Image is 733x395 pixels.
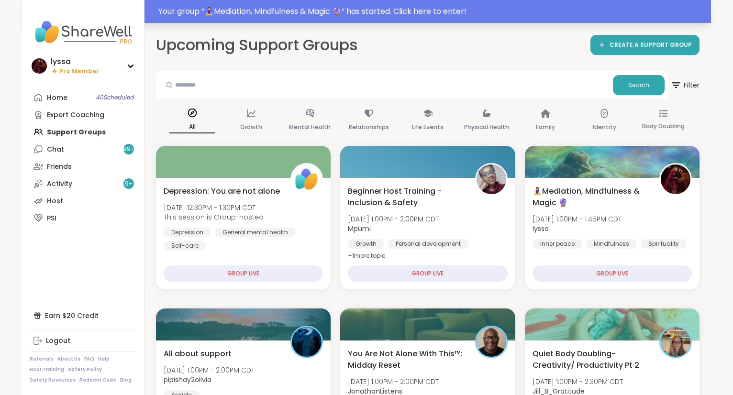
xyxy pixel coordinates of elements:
a: Safety Resources [30,377,76,384]
a: Activity9+ [30,175,136,192]
img: pipishay2olivia [292,327,322,357]
img: lyssa [661,165,690,194]
span: [DATE] 1:00PM - 2:00PM CDT [164,365,255,375]
a: Referrals [30,356,54,362]
a: Friends [30,158,136,175]
p: Growth [240,121,262,133]
a: Redeem Code [79,377,116,384]
p: Mental Health [289,121,331,133]
a: FAQ [84,356,94,362]
a: About Us [57,356,80,362]
div: Your group “ 🧘‍♀️Mediation, Mindfulness & Magic 🔮 ” has started. Click here to enter! [158,6,705,17]
span: Pro Member [59,67,99,76]
div: GROUP LIVE [164,265,323,282]
p: Identity [593,121,616,133]
div: PSI [47,214,56,223]
p: Relationships [349,121,389,133]
span: [DATE] 1:00PM - 1:45PM CDT [533,214,622,224]
span: Quiet Body Doubling- Creativity/ Productivity Pt 2 [533,348,649,371]
span: 99 + [123,145,135,154]
div: Spirituality [641,239,687,249]
span: [DATE] 1:00PM - 2:00PM CDT [348,214,439,224]
b: Mpumi [348,224,371,233]
b: lyssa [533,224,549,233]
div: Chat [47,145,64,154]
p: Physical Health [464,121,509,133]
b: pipishay2olivia [164,375,211,384]
a: Host [30,192,136,209]
span: All about support [164,348,232,360]
img: ShareWell Nav Logo [30,15,136,49]
a: Chat99+ [30,141,136,158]
div: Personal development [388,239,468,249]
span: This session is Group-hosted [164,212,264,222]
div: GROUP LIVE [533,265,692,282]
div: Expert Coaching [47,110,104,120]
p: Family [536,121,555,133]
div: Depression [164,228,211,237]
div: lyssa [51,56,99,67]
h2: Upcoming Support Groups [156,34,358,56]
a: Logout [30,332,136,350]
a: CREATE A SUPPORT GROUP [590,35,700,55]
span: Beginner Host Training - Inclusion & Safety [348,186,464,208]
p: All [169,121,215,133]
span: 🧘‍♀️Mediation, Mindfulness & Magic 🔮 [533,186,649,208]
button: Search [613,75,665,95]
a: Expert Coaching [30,106,136,123]
div: GROUP LIVE [348,265,507,282]
div: Logout [46,336,70,346]
a: Help [98,356,110,362]
div: General mental health [215,228,296,237]
span: [DATE] 12:30PM - 1:30PM CDT [164,203,264,212]
div: Self-care [164,241,206,251]
div: Home [47,93,67,103]
div: Host [47,197,63,206]
span: CREATE A SUPPORT GROUP [610,41,692,49]
a: Blog [120,377,132,384]
span: Filter [670,74,700,97]
span: 40 Scheduled [96,94,134,101]
div: Mindfulness [586,239,637,249]
div: Growth [348,239,384,249]
img: Mpumi [477,165,506,194]
a: Home40Scheduled [30,89,136,106]
p: Body Doubling [642,121,685,132]
a: Host Training [30,366,64,373]
a: PSI [30,209,136,227]
img: JonathanListens [477,327,506,357]
span: Depression: You are not alone [164,186,280,197]
img: lyssa [32,58,47,74]
span: [DATE] 1:00PM - 2:00PM CDT [348,377,439,386]
span: You Are Not Alone With This™: Midday Reset [348,348,464,371]
a: Safety Policy [68,366,102,373]
div: Earn $20 Credit [30,307,136,324]
p: Life Events [412,121,444,133]
div: Inner peace [533,239,582,249]
div: Activity [47,179,72,189]
button: Filter [670,71,700,99]
img: ShareWell [292,165,322,194]
img: Jill_B_Gratitude [661,327,690,357]
div: Friends [47,162,72,172]
span: Search [628,81,649,89]
span: [DATE] 1:00PM - 2:30PM CDT [533,377,623,386]
span: 9 + [125,180,133,188]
